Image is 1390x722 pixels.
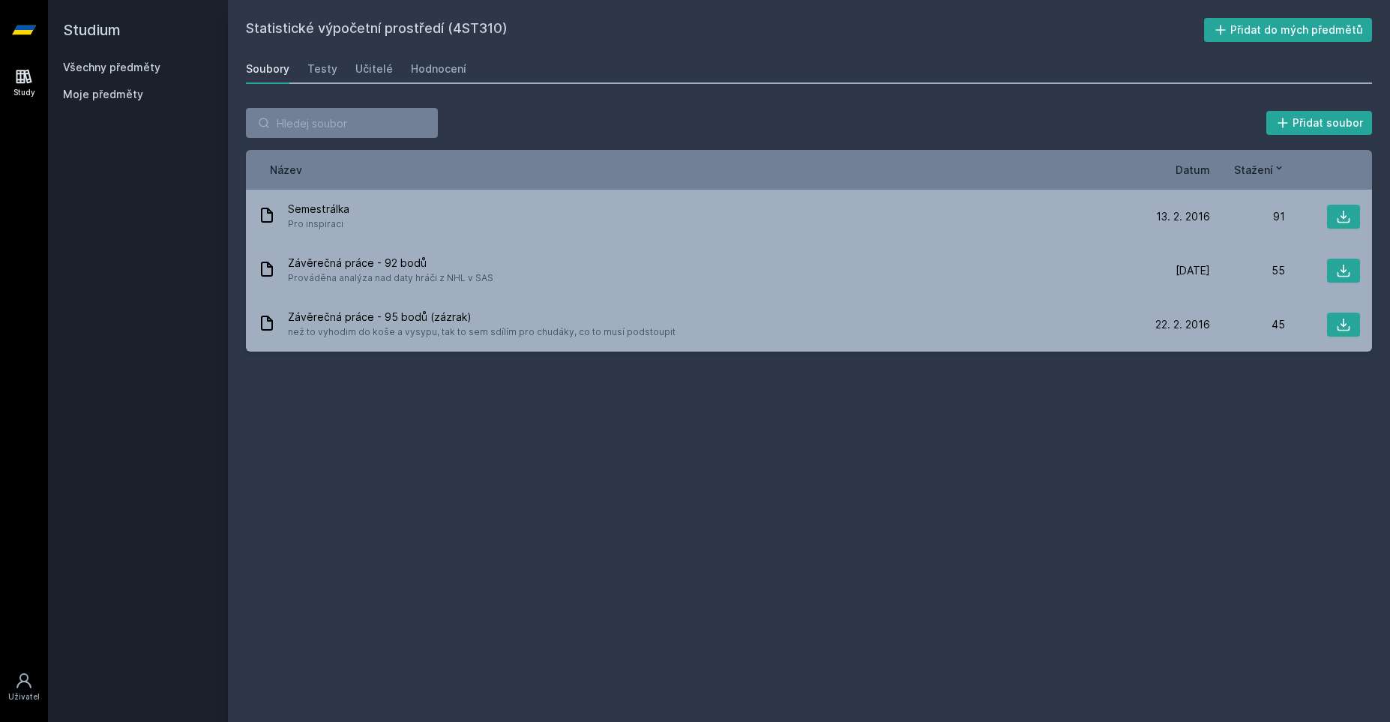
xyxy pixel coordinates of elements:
[1156,209,1210,224] span: 13. 2. 2016
[63,87,143,102] span: Moje předměty
[1176,263,1210,278] span: [DATE]
[307,54,337,84] a: Testy
[270,162,302,178] button: Název
[246,108,438,138] input: Hledej soubor
[246,61,289,76] div: Soubory
[1204,18,1373,42] button: Přidat do mých předmětů
[307,61,337,76] div: Testy
[13,87,35,98] div: Study
[8,691,40,703] div: Uživatel
[288,271,493,286] span: Prováděna analýza nad daty hráči z NHL v SAS
[355,61,393,76] div: Učitelé
[411,54,466,84] a: Hodnocení
[288,202,349,217] span: Semestrálka
[1234,162,1273,178] span: Stažení
[1155,317,1210,332] span: 22. 2. 2016
[288,217,349,232] span: Pro inspiraci
[411,61,466,76] div: Hodnocení
[1176,162,1210,178] button: Datum
[1210,317,1285,332] div: 45
[3,60,45,106] a: Study
[1266,111,1373,135] button: Přidat soubor
[1234,162,1285,178] button: Stažení
[3,664,45,710] a: Uživatel
[1210,263,1285,278] div: 55
[246,18,1204,42] h2: Statistické výpočetní prostředí (4ST310)
[288,310,676,325] span: Závěrečná práce - 95 bodů (zázrak)
[288,256,493,271] span: Závěrečná práce - 92 bodů
[1210,209,1285,224] div: 91
[246,54,289,84] a: Soubory
[63,61,160,73] a: Všechny předměty
[355,54,393,84] a: Učitelé
[288,325,676,340] span: než to vyhodim do koše a vysypu, tak to sem sdílím pro chudáky, co to musí podstoupit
